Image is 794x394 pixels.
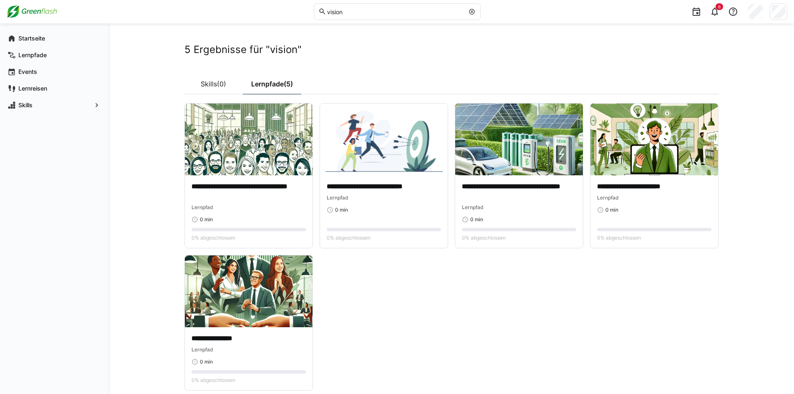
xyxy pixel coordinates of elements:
[192,204,213,210] span: Lernpfad
[605,207,618,213] span: 0 min
[327,194,348,201] span: Lernpfad
[590,104,718,175] img: image
[192,346,213,353] span: Lernpfad
[462,204,484,210] span: Lernpfad
[192,235,235,241] span: 0% abgeschlossen
[184,43,718,56] h2: 5 Ergebnisse für "vision"
[470,216,483,223] span: 0 min
[718,4,721,9] span: 6
[597,235,641,241] span: 0% abgeschlossen
[320,104,448,175] img: image
[243,73,301,94] a: Lernpfade(5)
[327,235,371,241] span: 0% abgeschlossen
[184,73,243,94] a: Skills(0)
[192,377,235,384] span: 0% abgeschlossen
[462,235,506,241] span: 0% abgeschlossen
[200,359,213,365] span: 0 min
[284,81,293,87] span: (5)
[326,8,464,15] input: Skills und Lernpfade durchsuchen…
[185,104,313,175] img: image
[597,194,619,201] span: Lernpfad
[455,104,583,175] img: image
[335,207,348,213] span: 0 min
[200,216,213,223] span: 0 min
[217,81,226,87] span: (0)
[185,255,313,327] img: image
